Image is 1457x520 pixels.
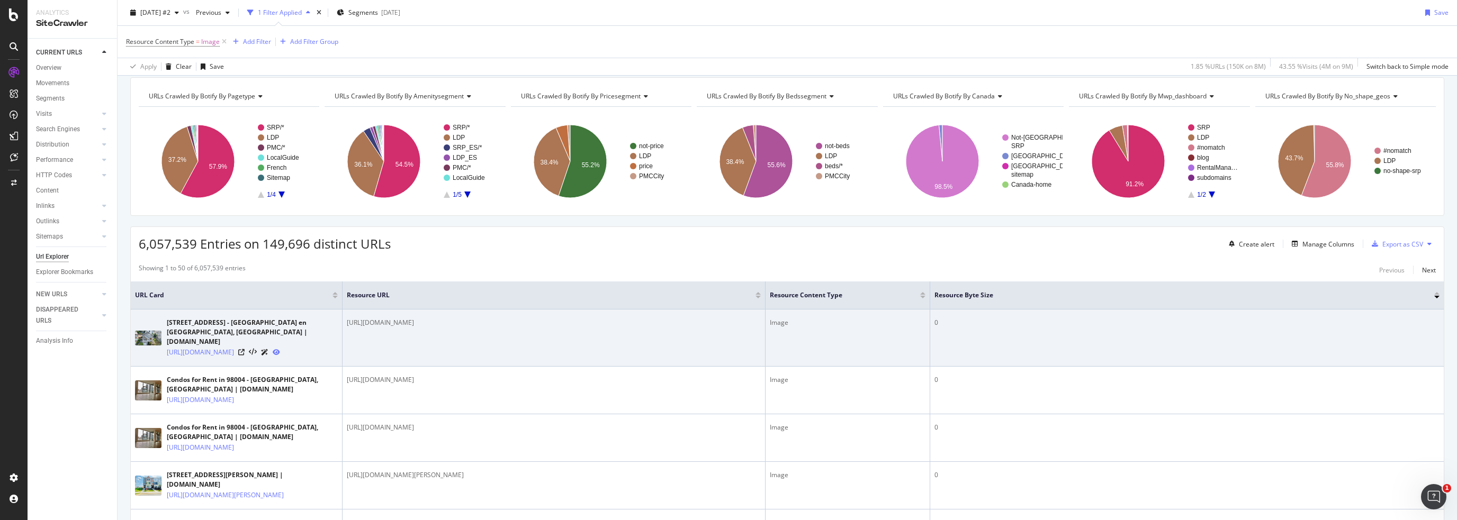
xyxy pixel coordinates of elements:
div: Image [770,318,925,327]
a: Segments [36,93,110,104]
div: [URL][DOMAIN_NAME] [347,318,761,327]
text: [GEOGRAPHIC_DATA] [1011,152,1077,160]
button: Segments[DATE] [332,4,404,21]
div: Overview [36,62,61,74]
div: Distribution [36,139,69,150]
h4: URLs Crawled By Botify By mwp_dashboard [1077,88,1240,105]
button: Add Filter [229,35,271,48]
h4: URLs Crawled By Botify By bedssegment [705,88,868,105]
a: [URL][DOMAIN_NAME] [167,395,234,405]
img: Profile image for Customer Support [22,167,43,188]
div: Image [770,375,925,385]
div: Outlinks [36,216,59,227]
button: Previous [192,4,234,21]
div: Ask a questionAI Agent and team can help [11,203,201,243]
text: RentalMana… [1197,164,1238,171]
div: A chart. [139,115,318,207]
img: main image [135,331,161,345]
text: 55.6% [768,161,786,169]
div: Search Engines [36,124,80,135]
span: Help [168,357,185,364]
div: Showing 1 to 50 of 6,057,539 entries [139,263,246,276]
text: 38.4% [540,159,558,166]
span: URLs Crawled By Botify By mwp_dashboard [1079,92,1207,101]
button: [DATE] #2 [126,4,183,21]
div: Condos for Rent in 98004 - [GEOGRAPHIC_DATA], [GEOGRAPHIC_DATA] | [DOMAIN_NAME] [167,423,338,442]
div: Configuring Push to Bing [22,322,177,333]
div: [URL][DOMAIN_NAME][PERSON_NAME] [347,470,761,480]
text: Canada-home [1011,181,1051,188]
a: Inlinks [36,200,99,212]
button: Switch back to Simple mode [1362,58,1449,75]
text: no-shape-srp [1383,167,1421,175]
button: Manage Columns [1288,238,1354,250]
div: [URL][DOMAIN_NAME] [347,423,761,432]
div: Sitemaps [36,231,63,242]
div: Content [36,185,59,196]
span: Resource URL [347,290,740,300]
div: Add Filter [243,37,271,46]
a: AI Url Details [261,346,268,358]
div: Recent message [22,151,190,162]
div: Configuring Push to Bing [15,318,196,337]
div: NEW URLS [36,289,67,300]
span: Previous [192,8,221,17]
span: = [196,37,200,46]
a: Movements [36,78,110,89]
text: SRP/* [453,124,470,131]
text: 54.5% [395,161,413,168]
a: [URL][DOMAIN_NAME][PERSON_NAME] [167,490,284,500]
div: [STREET_ADDRESS][PERSON_NAME] | [DOMAIN_NAME] [167,470,338,489]
span: Messages [88,357,124,364]
a: Distribution [36,139,99,150]
text: 43.7% [1285,154,1303,162]
a: Content [36,185,110,196]
button: Search for help [15,253,196,275]
div: SiteCrawler [36,17,109,30]
button: View HTML Source [249,349,257,356]
svg: A chart. [883,115,1063,207]
text: PMC/* [267,144,285,151]
button: Apply [126,58,157,75]
button: Messages [70,330,141,372]
div: AI Agent and team can help [22,223,177,234]
h4: URLs Crawled By Botify By amenitysegment [332,88,496,105]
h4: URLs Crawled By Botify By canada [891,88,1054,105]
text: French [267,164,286,171]
div: 0 [934,318,1440,327]
div: Inlinks [36,200,55,212]
span: URLs Crawled By Botify By bedssegment [707,92,826,101]
text: LDP [639,152,651,160]
text: [GEOGRAPHIC_DATA]- [1011,162,1080,170]
text: subdomains [1197,174,1231,181]
text: LDP_ES [453,154,477,161]
a: Sitemaps [36,231,99,242]
h4: URLs Crawled By Botify By pagetype [147,88,310,105]
a: Visits [36,108,99,120]
text: 36.1% [355,161,373,168]
text: beds/* [825,162,843,170]
span: URLs Crawled By Botify By no_shape_geos [1265,92,1390,101]
div: A chart. [325,115,504,207]
text: LDP [267,134,279,141]
span: URLs Crawled By Botify By pricesegment [521,92,641,101]
img: main image [135,380,161,400]
div: Analytics [36,8,109,17]
button: Export as CSV [1368,235,1423,252]
img: Profile image for Jenny [133,17,155,38]
div: [URL][DOMAIN_NAME] [347,375,761,385]
div: Next [1422,266,1436,275]
text: 37.2% [168,156,186,163]
text: LDP [1197,134,1209,141]
svg: A chart. [697,115,876,207]
div: Manage Columns [1302,240,1354,249]
div: Movements [36,78,69,89]
div: Condos for Rent in 98004 - [GEOGRAPHIC_DATA], [GEOGRAPHIC_DATA] | [DOMAIN_NAME] [167,375,338,394]
p: How can we help? [21,111,191,129]
span: Resource Content Type [126,37,194,46]
text: 57.9% [209,163,227,170]
div: Switch back to Simple mode [1366,62,1449,71]
text: SRP [1197,124,1210,131]
div: Visits [36,108,52,120]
